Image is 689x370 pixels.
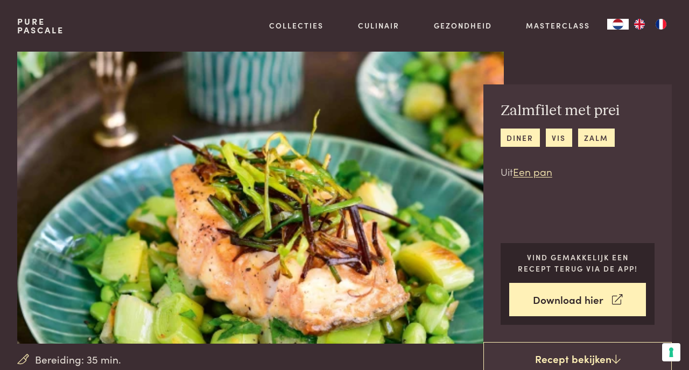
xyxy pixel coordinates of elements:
[607,19,629,30] div: Language
[650,19,672,30] a: FR
[629,19,650,30] a: EN
[434,20,492,31] a: Gezondheid
[513,164,552,179] a: Een pan
[546,129,572,146] a: vis
[17,52,504,344] img: Zalmfilet met prei
[526,20,590,31] a: Masterclass
[607,19,672,30] aside: Language selected: Nederlands
[607,19,629,30] a: NL
[17,17,64,34] a: PurePascale
[662,343,680,361] button: Uw voorkeuren voor toestemming voor trackingtechnologieën
[501,164,620,180] p: Uit
[269,20,324,31] a: Collecties
[509,252,646,274] p: Vind gemakkelijk een recept terug via de app!
[629,19,672,30] ul: Language list
[35,352,121,367] span: Bereiding: 35 min.
[501,102,620,120] h2: Zalmfilet met prei
[578,129,615,146] a: zalm
[501,129,540,146] a: diner
[358,20,399,31] a: Culinair
[509,283,646,317] a: Download hier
